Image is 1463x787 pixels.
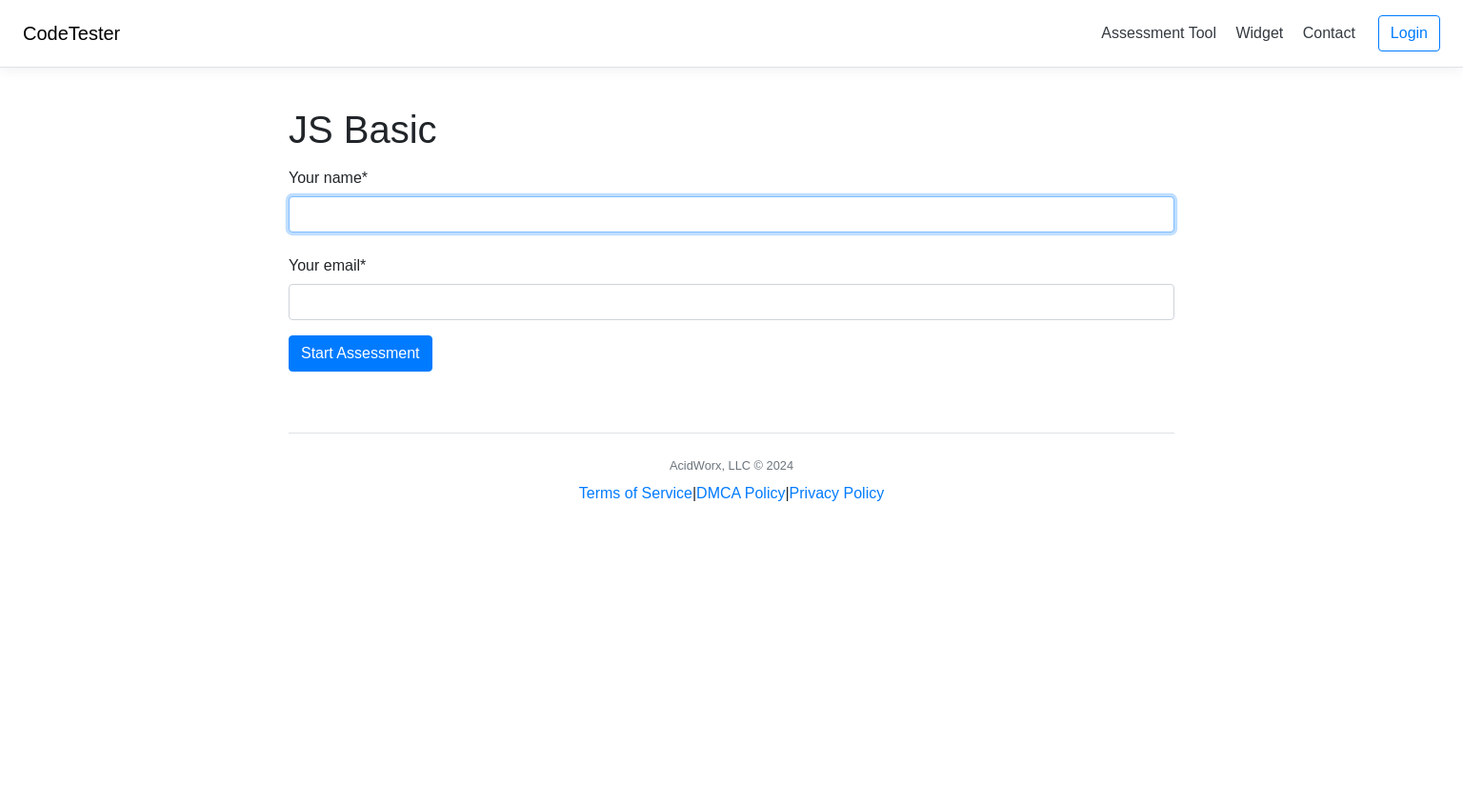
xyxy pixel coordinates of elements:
[1295,17,1363,49] a: Contact
[23,23,120,44] a: CodeTester
[289,160,368,196] label: Your name
[579,482,884,505] div: | |
[1378,15,1440,51] a: Login
[696,485,785,501] a: DMCA Policy
[579,485,692,501] a: Terms of Service
[289,107,1174,152] h1: JS Basic
[289,335,432,372] input: Start Assessment
[1093,17,1224,49] a: Assessment Tool
[289,248,366,284] label: Your email
[670,456,793,474] div: AcidWorx, LLC © 2024
[1228,17,1291,49] a: Widget
[790,485,885,501] a: Privacy Policy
